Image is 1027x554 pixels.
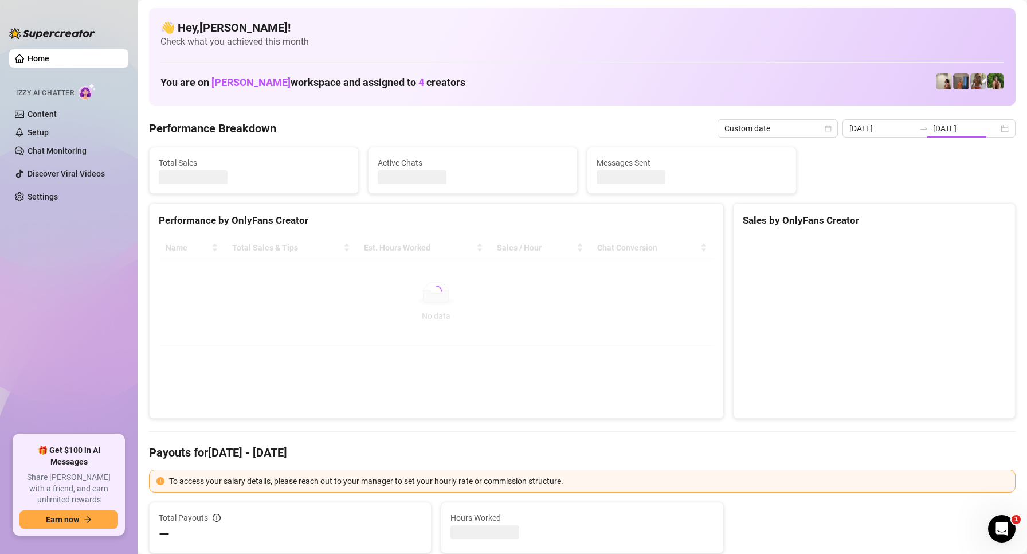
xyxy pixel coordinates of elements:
[936,73,952,89] img: Ralphy
[450,512,714,524] span: Hours Worked
[16,88,74,99] span: Izzy AI Chatter
[160,36,1004,48] span: Check what you achieved this month
[28,128,49,137] a: Setup
[28,110,57,119] a: Content
[28,169,105,178] a: Discover Viral Videos
[430,285,442,298] span: loading
[1012,515,1021,524] span: 1
[160,19,1004,36] h4: 👋 Hey, [PERSON_NAME] !
[46,515,79,524] span: Earn now
[28,192,58,201] a: Settings
[28,54,49,63] a: Home
[970,73,986,89] img: Nathaniel
[84,516,92,524] span: arrow-right
[378,157,568,169] span: Active Chats
[19,510,118,529] button: Earn nowarrow-right
[159,213,714,228] div: Performance by OnlyFans Creator
[919,124,928,133] span: swap-right
[9,28,95,39] img: logo-BBDzfeDw.svg
[418,76,424,88] span: 4
[953,73,969,89] img: Wayne
[919,124,928,133] span: to
[987,73,1004,89] img: Nathaniel
[149,120,276,136] h4: Performance Breakdown
[159,157,349,169] span: Total Sales
[743,213,1006,228] div: Sales by OnlyFans Creator
[849,122,915,135] input: Start date
[19,472,118,506] span: Share [PERSON_NAME] with a friend, and earn unlimited rewards
[933,122,998,135] input: End date
[79,83,96,100] img: AI Chatter
[19,445,118,467] span: 🎁 Get $100 in AI Messages
[724,120,831,137] span: Custom date
[159,512,208,524] span: Total Payouts
[160,76,465,89] h1: You are on workspace and assigned to creators
[149,444,1016,461] h4: Payouts for [DATE] - [DATE]
[988,515,1016,543] iframe: Intercom live chat
[169,475,1008,487] div: To access your salary details, please reach out to your manager to set your hourly rate or commis...
[213,514,221,522] span: info-circle
[159,525,170,544] span: —
[597,157,787,169] span: Messages Sent
[825,125,832,132] span: calendar
[211,76,291,88] span: [PERSON_NAME]
[156,477,164,485] span: exclamation-circle
[28,146,87,155] a: Chat Monitoring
